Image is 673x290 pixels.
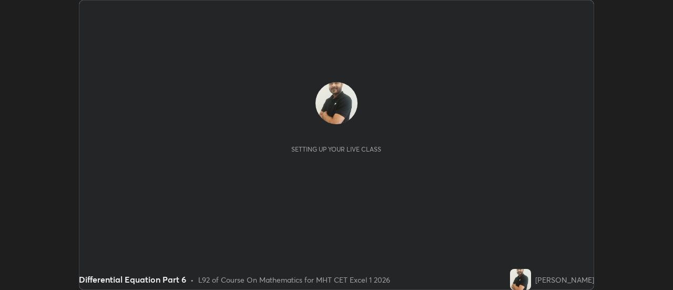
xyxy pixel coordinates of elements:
div: L92 of Course On Mathematics for MHT CET Excel 1 2026 [198,274,390,285]
div: Differential Equation Part 6 [79,273,186,286]
div: [PERSON_NAME] [535,274,594,285]
img: d3a77f6480ef436aa699e2456eb71494.jpg [315,82,358,124]
div: • [190,274,194,285]
div: Setting up your live class [291,145,381,153]
img: d3a77f6480ef436aa699e2456eb71494.jpg [510,269,531,290]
